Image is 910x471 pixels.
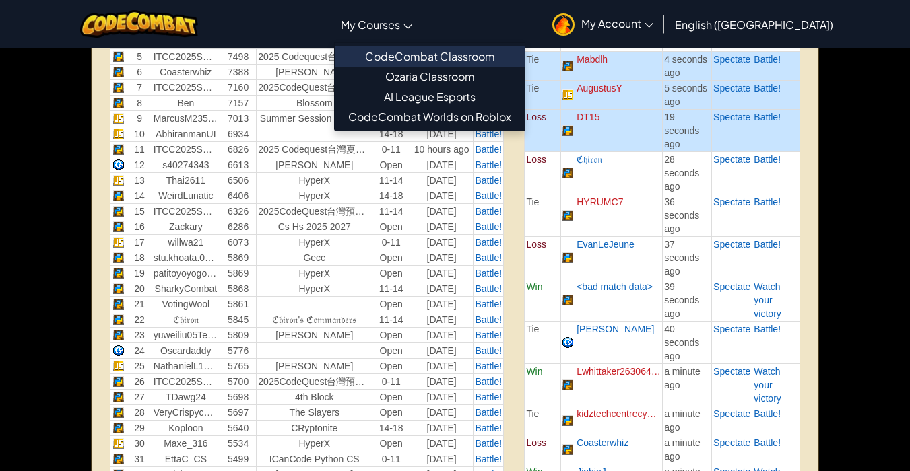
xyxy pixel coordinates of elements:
td: 30 [127,436,152,451]
td: kidztechcentrecybe... [575,406,663,435]
td: 0-11 [372,374,410,390]
a: Battle! [475,392,502,402]
td: HyperX [257,235,372,250]
td: 25 [127,359,152,374]
a: Spectate [713,54,750,65]
td: HyperX [257,266,372,281]
td: 18 [127,250,152,266]
td: Thai2611 [152,173,220,188]
a: Battle! [475,407,502,418]
td: 10 [127,126,152,142]
a: Battle! [475,283,502,294]
td: ℭ𝔥𝔦𝔯𝔬𝔫 [152,312,220,328]
td: 6073 [220,235,256,250]
a: Ozaria Classroom [335,67,525,87]
td: 17 [127,235,152,250]
td: 2025 Codequest台灣夏季預選賽 [257,49,372,65]
td: 0-11 [372,451,410,467]
a: Battle! [475,376,502,387]
a: Battle! [475,330,502,340]
a: Battle! [475,159,502,170]
span: Battle! [754,239,781,250]
td: 6406 [220,188,256,204]
td: 31 [127,451,152,467]
span: Loss [526,239,546,250]
span: Spectate [713,324,750,334]
td: MarcusM235618 [152,111,220,126]
td: [DATE] [410,359,474,374]
td: 14-18 [372,126,410,142]
span: My Courses [341,17,400,32]
span: Tie [526,408,539,419]
td: 27 [127,390,152,405]
td: EttaC_CS [152,451,220,467]
span: English ([GEOGRAPHIC_DATA]) [675,17,833,32]
td: 16 [127,219,152,235]
span: Battle! [754,196,781,207]
span: Battle! [475,237,502,248]
td: 2025CodeQuest台灣預選賽夏季賽 -中學組初賽 [257,204,372,219]
td: 22 [127,312,152,328]
td: 2025 Codequest台灣夏季預選賽 [257,142,372,157]
a: Battle! [754,437,781,448]
td: DT15 [575,109,663,151]
td: Mabdlh [575,51,663,80]
td: VeryCrispychicken [152,405,220,421]
a: Spectate [713,281,750,292]
a: Spectate [713,437,750,448]
td: HyperX [257,281,372,297]
a: Spectate [713,196,750,207]
td: 37 seconds ago [663,236,712,279]
td: [DATE] [410,126,474,142]
td: 26 [127,374,152,390]
a: Battle! [475,345,502,356]
td: Open [372,436,410,451]
span: Battle! [475,206,502,217]
a: AI League Esports [335,87,525,107]
td: 4 seconds ago [663,51,712,80]
a: Spectate [713,83,750,94]
a: Spectate [713,366,750,377]
a: Battle! [754,408,781,419]
span: Battle! [475,454,502,464]
td: 14-18 [372,421,410,436]
img: avatar [552,13,575,36]
a: Battle! [475,221,502,232]
td: 11-14 [372,281,410,297]
span: Spectate [713,239,750,250]
td: [DATE] [410,436,474,451]
td: Open [372,266,410,281]
td: 7498 [220,49,256,65]
td: [PERSON_NAME] [257,328,372,343]
span: Battle! [475,144,502,155]
td: [DATE] [410,188,474,204]
span: Battle! [475,438,502,449]
td: [PERSON_NAME] [257,65,372,80]
td: Oscardaddy [152,343,220,359]
span: Battle! [475,361,502,371]
td: Open [372,359,410,374]
a: CodeCombat logo [80,10,198,38]
span: Battle! [475,299,502,310]
td: 5868 [220,281,256,297]
td: [DATE] [410,421,474,436]
td: HYRUMC7 [575,194,663,236]
span: Battle! [475,252,502,263]
a: Battle! [754,83,781,94]
a: Battle! [475,190,502,201]
span: Battle! [754,324,781,334]
td: stu.khoata.01198 [152,250,220,266]
span: Loss [526,437,546,448]
td: 11-14 [372,312,410,328]
td: [PERSON_NAME] [575,321,663,363]
td: 6506 [220,173,256,188]
span: Battle! [754,112,781,122]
